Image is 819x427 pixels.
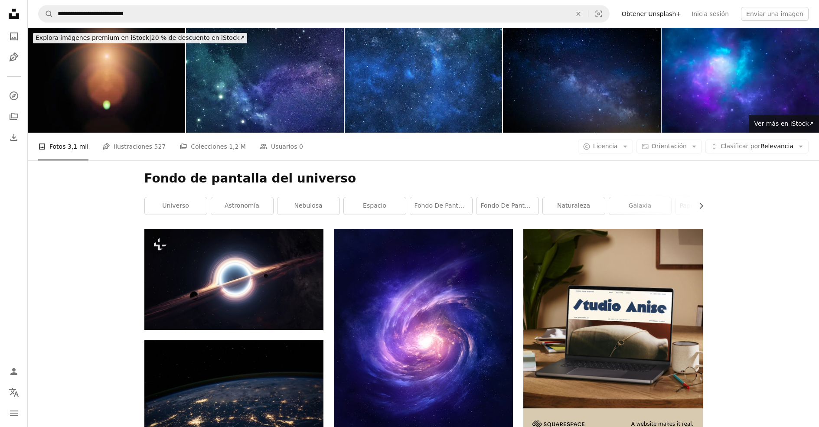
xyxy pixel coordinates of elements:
a: Colecciones [5,108,23,125]
a: espacio [344,197,406,215]
a: galaxia [609,197,671,215]
span: Orientación [652,143,687,150]
a: Fotos [5,28,23,45]
button: Buscar en Unsplash [39,6,53,22]
a: Ver más en iStock↗ [749,115,819,133]
img: Estrellas espaciales, nebulosa, fondo del universo [186,28,343,133]
button: Idioma [5,384,23,401]
span: Clasificar por [721,143,760,150]
a: Impresión artística de un agujero negro en el espacio [144,275,323,283]
span: 1,2 M [229,142,246,151]
span: Ver más en iStock ↗ [754,120,814,127]
button: Clasificar porRelevancia [705,140,809,153]
a: Explora imágenes premium en iStock|20 % de descuento en iStock↗ [28,28,252,49]
a: Usuarios 0 [260,133,303,160]
a: Explorar [5,87,23,104]
span: Explora imágenes premium en iStock | [36,34,151,41]
form: Encuentra imágenes en todo el sitio [38,5,610,23]
a: fondo de pantalla [476,197,538,215]
span: Licencia [593,143,618,150]
span: 527 [154,142,166,151]
span: Relevancia [721,142,793,151]
a: naturaleza [543,197,605,215]
a: Iniciar sesión / Registrarse [5,363,23,380]
img: Lens flare on black background. Overlay design element [28,28,185,133]
a: Historial de descargas [5,129,23,146]
img: Galaxia de espacio [345,28,502,133]
a: Papel pintado del espacio [675,197,737,215]
a: Ilustraciones [5,49,23,66]
img: file-1705123271268-c3eaf6a79b21image [523,229,702,408]
a: Inicia sesión [686,7,734,21]
a: Ilustraciones 527 [102,133,166,160]
button: Enviar una imagen [741,7,809,21]
a: universo [145,197,207,215]
button: Búsqueda visual [588,6,609,22]
a: Fondo de pantalla de galaxias [410,197,472,215]
a: Un objeto en forma de espiral púrpura y azul con estrellas en el fondo [334,337,513,345]
img: Vía Láctea [503,28,660,133]
a: Obtener Unsplash+ [617,7,686,21]
a: Colecciones 1,2 M [179,133,246,160]
img: Impresión artística de un agujero negro en el espacio [144,229,323,329]
h1: Fondo de pantalla del universo [144,171,703,186]
img: Fondo espacial. Colorida nebulosa fractal azul y violeta con campo estelar. Renderizado 3D [662,28,819,133]
a: astronomía [211,197,273,215]
span: 20 % de descuento en iStock ↗ [36,34,245,41]
a: nebulosa [277,197,339,215]
button: desplazar lista a la derecha [693,197,703,215]
button: Menú [5,404,23,422]
a: Foto del espacio ultraterrestre [144,396,323,404]
span: 0 [299,142,303,151]
button: Borrar [569,6,588,22]
button: Licencia [578,140,633,153]
button: Orientación [636,140,702,153]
